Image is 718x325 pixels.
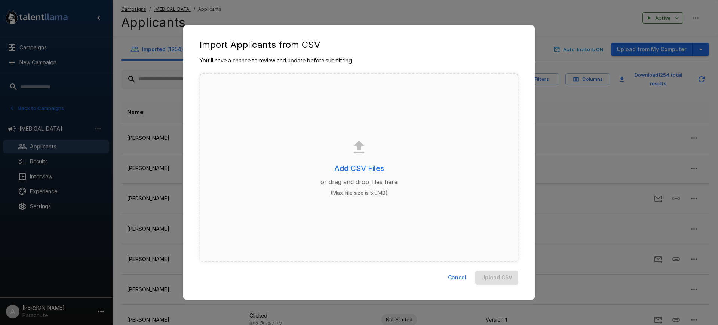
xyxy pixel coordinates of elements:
[191,33,527,57] h2: Import Applicants from CSV
[320,177,398,186] p: or drag and drop files here
[445,271,469,285] button: Cancel
[200,57,518,64] p: You'll have a chance to review and update before submitting
[331,189,388,197] p: (Max file size is 5.0MB)
[334,162,384,174] h6: Add CSV Files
